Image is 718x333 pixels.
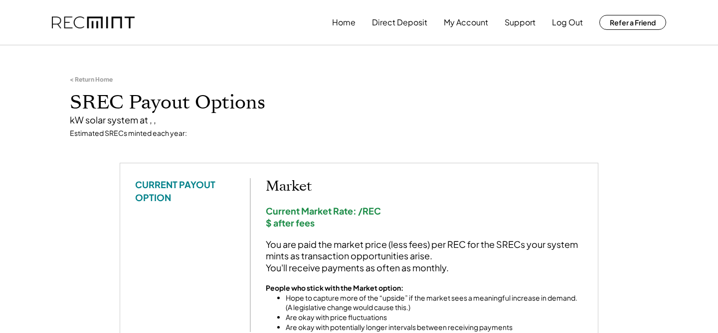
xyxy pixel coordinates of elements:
li: Are okay with price fluctuations [286,313,583,323]
div: kW solar system at , , [70,114,648,125]
button: Direct Deposit [372,12,427,32]
div: You are paid the market price (less fees) per REC for the SRECs your system mints as transaction ... [266,238,583,273]
li: Hope to capture more of the “upside” if the market sees a meaningful increase in demand. (A legis... [286,293,583,313]
button: My Account [444,12,488,32]
li: Are okay with potentially longer intervals between receiving payments [286,323,583,333]
strong: People who stick with the Market option: [266,283,403,292]
div: < Return Home [70,76,113,84]
h1: SREC Payout Options [70,91,648,114]
button: Log Out [552,12,583,32]
button: Support [505,12,536,32]
div: CURRENT PAYOUT OPTION [135,178,235,203]
img: recmint-logotype%403x.png [52,16,135,29]
button: Refer a Friend [599,15,666,30]
button: Home [332,12,356,32]
div: Current Market Rate: /REC $ after fees [266,205,583,228]
div: Estimated SRECs minted each year: [70,128,648,138]
h2: Market [266,178,583,195]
